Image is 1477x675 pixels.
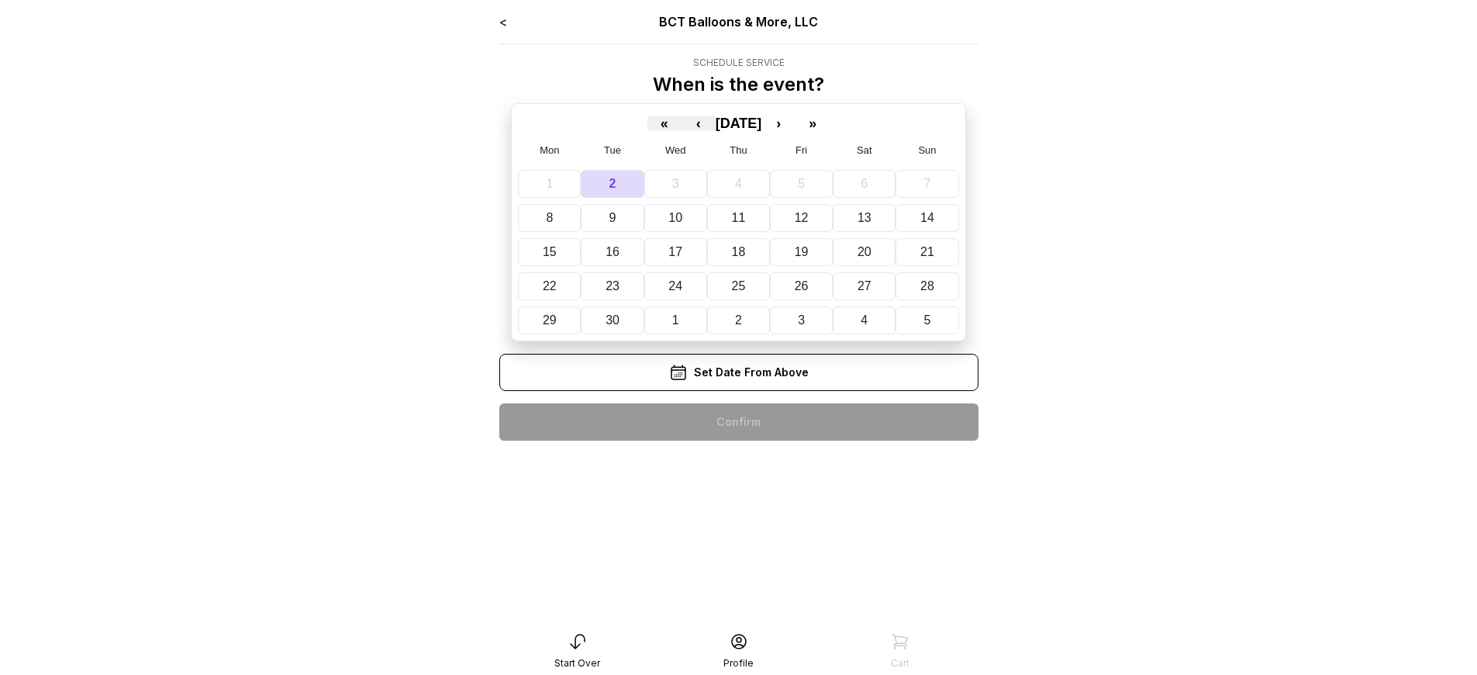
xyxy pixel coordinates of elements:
div: Cart [891,657,909,670]
abbr: September 16, 2025 [606,245,619,258]
abbr: September 19, 2025 [795,245,809,258]
abbr: September 23, 2025 [606,279,619,292]
button: September 14, 2025 [896,204,958,232]
abbr: Sunday [918,144,936,156]
abbr: Wednesday [665,144,686,156]
abbr: September 18, 2025 [732,245,746,258]
button: September 23, 2025 [581,272,644,300]
button: September 15, 2025 [518,238,581,266]
button: September 8, 2025 [518,204,581,232]
button: October 2, 2025 [707,306,770,334]
a: < [499,14,507,29]
button: September 9, 2025 [581,204,644,232]
button: September 12, 2025 [770,204,833,232]
button: September 18, 2025 [707,238,770,266]
button: September 16, 2025 [581,238,644,266]
button: « [647,116,682,130]
div: Set Date From Above [499,354,978,391]
abbr: Friday [795,144,807,156]
button: September 4, 2025 [707,170,770,198]
abbr: October 5, 2025 [924,313,931,327]
div: Profile [723,657,754,670]
abbr: September 2, 2025 [609,177,616,190]
abbr: September 1, 2025 [546,177,553,190]
button: September 2, 2025 [581,170,644,198]
abbr: Thursday [730,144,747,156]
abbr: September 28, 2025 [920,279,934,292]
abbr: September 13, 2025 [858,211,871,224]
abbr: September 7, 2025 [924,177,931,190]
div: BCT Balloons & More, LLC [595,12,882,31]
abbr: September 17, 2025 [668,245,682,258]
abbr: Monday [540,144,559,156]
abbr: September 15, 2025 [543,245,557,258]
button: September 5, 2025 [770,170,833,198]
abbr: September 30, 2025 [606,313,619,327]
button: September 29, 2025 [518,306,581,334]
button: September 22, 2025 [518,272,581,300]
abbr: September 9, 2025 [609,211,616,224]
abbr: September 8, 2025 [546,211,553,224]
abbr: September 14, 2025 [920,211,934,224]
button: September 20, 2025 [833,238,896,266]
abbr: September 27, 2025 [858,279,871,292]
abbr: Tuesday [604,144,621,156]
button: September 19, 2025 [770,238,833,266]
button: [DATE] [716,116,762,130]
button: September 6, 2025 [833,170,896,198]
button: October 5, 2025 [896,306,958,334]
abbr: September 3, 2025 [672,177,679,190]
abbr: October 4, 2025 [861,313,868,327]
button: ‹ [682,116,716,130]
button: September 26, 2025 [770,272,833,300]
p: When is the event? [653,72,824,97]
button: October 1, 2025 [644,306,707,334]
button: October 4, 2025 [833,306,896,334]
button: September 7, 2025 [896,170,958,198]
button: September 21, 2025 [896,238,958,266]
abbr: September 22, 2025 [543,279,557,292]
button: September 25, 2025 [707,272,770,300]
button: September 17, 2025 [644,238,707,266]
span: [DATE] [716,116,762,131]
button: September 27, 2025 [833,272,896,300]
abbr: October 3, 2025 [798,313,805,327]
button: September 10, 2025 [644,204,707,232]
button: September 24, 2025 [644,272,707,300]
button: September 11, 2025 [707,204,770,232]
div: Start Over [554,657,600,670]
abbr: September 24, 2025 [668,279,682,292]
button: › [761,116,795,130]
button: October 3, 2025 [770,306,833,334]
abbr: September 20, 2025 [858,245,871,258]
abbr: September 11, 2025 [732,211,746,224]
abbr: Saturday [857,144,872,156]
abbr: October 2, 2025 [735,313,742,327]
button: September 13, 2025 [833,204,896,232]
button: September 30, 2025 [581,306,644,334]
button: September 28, 2025 [896,272,958,300]
button: » [795,116,830,130]
abbr: October 1, 2025 [672,313,679,327]
abbr: September 29, 2025 [543,313,557,327]
abbr: September 25, 2025 [732,279,746,292]
abbr: September 6, 2025 [861,177,868,190]
button: September 3, 2025 [644,170,707,198]
abbr: September 12, 2025 [795,211,809,224]
button: September 1, 2025 [518,170,581,198]
abbr: September 10, 2025 [668,211,682,224]
abbr: September 4, 2025 [735,177,742,190]
abbr: September 5, 2025 [798,177,805,190]
div: Schedule Service [653,57,824,69]
abbr: September 26, 2025 [795,279,809,292]
abbr: September 21, 2025 [920,245,934,258]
